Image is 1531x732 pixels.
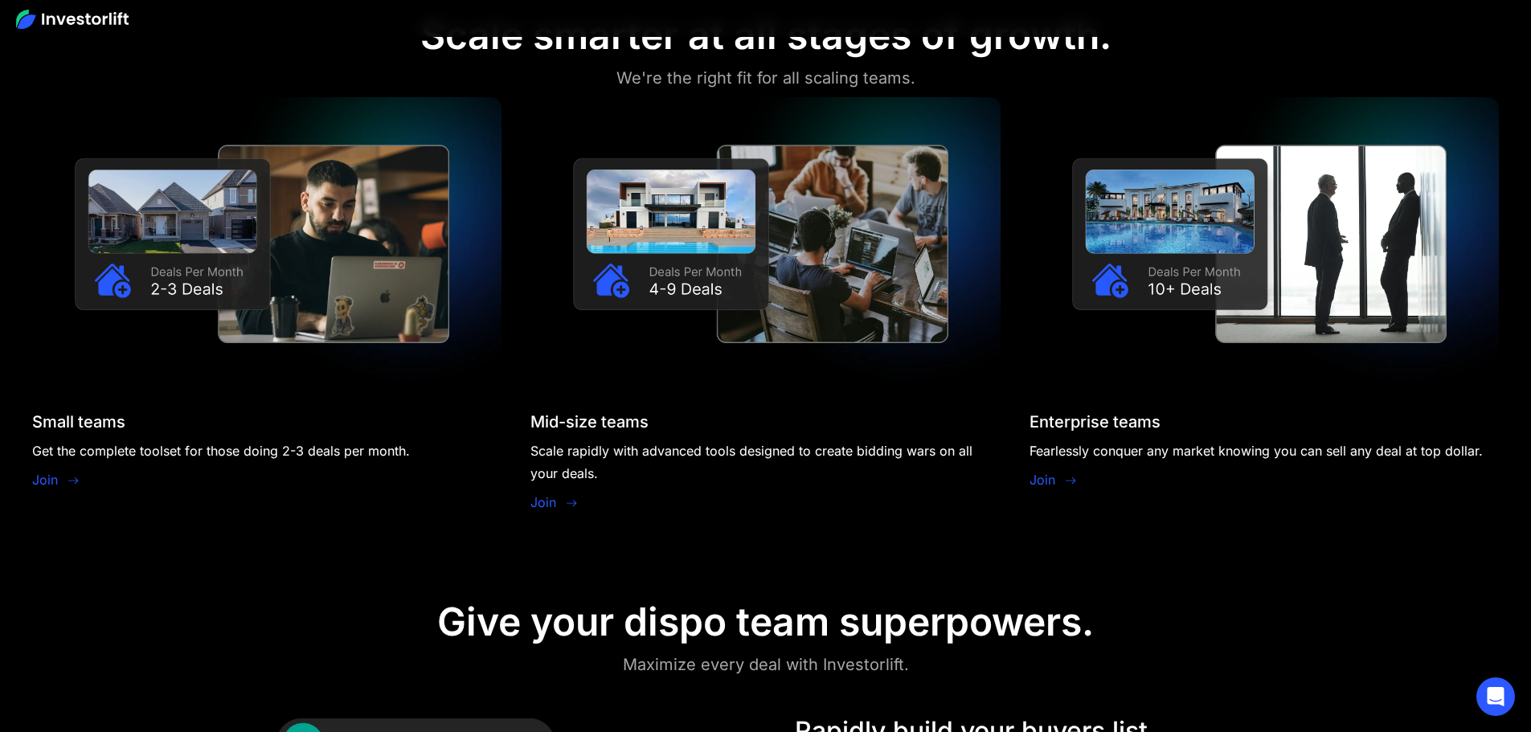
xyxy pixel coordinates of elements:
[420,12,1111,59] div: Scale smarter at all stages of growth.
[1476,677,1515,716] div: Open Intercom Messenger
[1030,440,1483,462] div: Fearlessly conquer any market knowing you can sell any deal at top dollar.
[1030,412,1161,431] div: Enterprise teams
[1030,470,1055,489] a: Join
[32,470,58,489] a: Join
[623,652,909,677] div: Maximize every deal with Investorlift.
[530,412,649,431] div: Mid-size teams
[437,599,1094,645] div: Give your dispo team superpowers.
[530,440,1000,485] div: Scale rapidly with advanced tools designed to create bidding wars on all your deals.
[32,412,125,431] div: Small teams
[616,65,915,91] div: We're the right fit for all scaling teams.
[32,440,410,462] div: Get the complete toolset for those doing 2-3 deals per month.
[530,493,556,512] a: Join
